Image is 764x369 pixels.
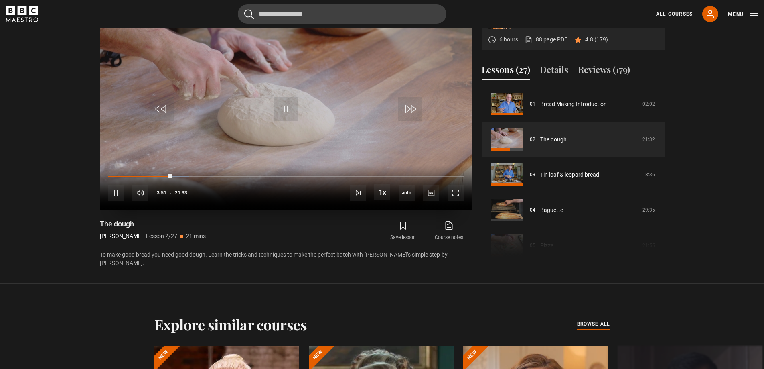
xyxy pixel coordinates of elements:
[578,63,630,80] button: Reviews (179)
[170,190,172,196] span: -
[585,35,608,44] p: 4.8 (179)
[374,184,390,200] button: Playback Rate
[100,232,143,241] p: [PERSON_NAME]
[157,186,166,200] span: 3:51
[656,10,693,18] a: All Courses
[448,185,464,201] button: Fullscreen
[100,219,206,229] h1: The dough
[108,185,124,201] button: Pause
[6,6,38,22] svg: BBC Maestro
[540,135,567,144] a: The dough
[482,63,530,80] button: Lessons (27)
[540,100,607,108] a: Bread Making Introduction
[100,251,472,267] p: To make good bread you need good dough. Learn the tricks and techniques to make the perfect batch...
[540,63,568,80] button: Details
[186,232,206,241] p: 21 mins
[154,316,307,333] h2: Explore similar courses
[577,320,610,328] span: browse all
[399,185,415,201] span: auto
[238,4,446,24] input: Search
[499,35,518,44] p: 6 hours
[540,206,563,214] a: Baguette
[728,10,758,18] button: Toggle navigation
[399,185,415,201] div: Current quality: 720p
[175,186,187,200] span: 21:33
[423,185,439,201] button: Captions
[350,185,366,201] button: Next Lesson
[426,219,472,243] a: Course notes
[525,35,567,44] a: 88 page PDF
[244,9,254,19] button: Submit the search query
[132,185,148,201] button: Mute
[146,232,177,241] p: Lesson 2/27
[540,171,599,179] a: Tin loaf & leopard bread
[380,219,426,243] button: Save lesson
[577,320,610,329] a: browse all
[108,176,463,177] div: Progress Bar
